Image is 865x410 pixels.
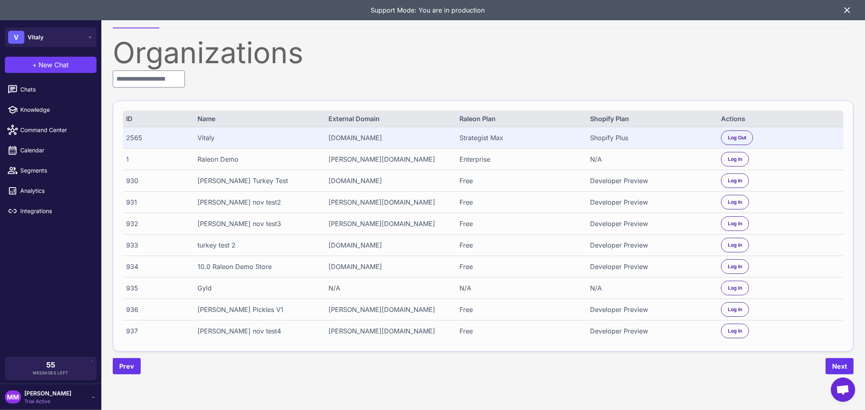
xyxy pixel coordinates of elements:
div: 936 [126,305,186,314]
span: Trial Active [24,398,71,405]
div: [PERSON_NAME] nov test4 [197,326,317,336]
div: Free [459,176,579,186]
div: Raleon Plan [459,114,579,124]
div: turkey test 2 [197,240,317,250]
span: Log In [728,177,742,184]
div: 931 [126,197,186,207]
div: Developer Preview [590,240,710,250]
a: Calendar [3,142,98,159]
div: Strategist Max [459,133,579,143]
div: Free [459,197,579,207]
div: [DOMAIN_NAME] [328,176,448,186]
a: Chats [3,81,98,98]
span: Segments [20,166,92,175]
span: Log In [728,241,742,249]
div: Name [197,114,317,124]
button: +New Chat [5,57,97,73]
div: [DOMAIN_NAME] [328,133,448,143]
span: Chats [20,85,92,94]
div: N/A [328,283,448,293]
div: [PERSON_NAME][DOMAIN_NAME] [328,154,448,164]
span: Log In [728,327,742,335]
div: Developer Preview [590,219,710,228]
div: 933 [126,240,186,250]
a: Knowledge [3,101,98,118]
span: Vitaly [28,33,43,42]
div: [PERSON_NAME][DOMAIN_NAME] [328,305,448,314]
span: Analytics [20,186,92,195]
span: Log In [728,156,742,163]
div: Free [459,219,579,228]
div: Free [459,240,579,250]
span: Log In [728,306,742,313]
div: Shopify Plan [590,114,710,124]
span: Log In [728,284,742,292]
span: New Chat [39,60,69,70]
div: 1 [126,154,186,164]
div: [PERSON_NAME][DOMAIN_NAME] [328,326,448,336]
div: [PERSON_NAME][DOMAIN_NAME] [328,219,448,228]
div: Developer Preview [590,197,710,207]
div: 934 [126,262,186,271]
span: Log In [728,220,742,227]
div: MM [5,391,21,404]
div: Vitaly [197,133,317,143]
div: Gyld [197,283,317,293]
span: Command Center [20,126,92,135]
div: [DOMAIN_NAME] [328,262,448,271]
div: [DOMAIN_NAME] [328,240,448,250]
div: Developer Preview [590,176,710,186]
div: Free [459,262,579,271]
div: Enterprise [459,154,579,164]
div: [PERSON_NAME] Turkey Test [197,176,317,186]
div: External Domain [328,114,448,124]
div: Developer Preview [590,305,710,314]
div: N/A [590,283,710,293]
div: N/A [590,154,710,164]
div: Developer Preview [590,262,710,271]
div: Shopify Plus [590,133,710,143]
div: 937 [126,326,186,336]
div: [PERSON_NAME] nov test3 [197,219,317,228]
div: Actions [721,114,840,124]
div: [PERSON_NAME] nov test2 [197,197,317,207]
div: 935 [126,283,186,293]
div: 10.0 Raleon Demo Store [197,262,317,271]
button: Next [826,358,854,374]
a: Open chat [831,378,855,402]
span: Messages Left [33,370,69,376]
a: Analytics [3,182,98,199]
span: Calendar [20,146,92,155]
span: 55 [46,361,55,369]
div: [PERSON_NAME][DOMAIN_NAME] [328,197,448,207]
span: Knowledge [20,105,92,114]
a: Command Center [3,122,98,139]
div: Free [459,326,579,336]
div: 2565 [126,133,186,143]
span: + [33,60,37,70]
span: Log Out [728,134,746,141]
div: N/A [459,283,579,293]
div: [PERSON_NAME] Pickles V1 [197,305,317,314]
button: Prev [113,358,141,374]
div: 930 [126,176,186,186]
div: 932 [126,219,186,228]
a: Segments [3,162,98,179]
div: Developer Preview [590,326,710,336]
div: ID [126,114,186,124]
span: [PERSON_NAME] [24,389,71,398]
span: Log In [728,199,742,206]
div: Organizations [113,38,854,67]
div: Raleon Demo [197,154,317,164]
span: Log In [728,263,742,270]
div: V [8,31,24,44]
div: Free [459,305,579,314]
span: Integrations [20,207,92,216]
a: Integrations [3,203,98,220]
button: VVitaly [5,28,97,47]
